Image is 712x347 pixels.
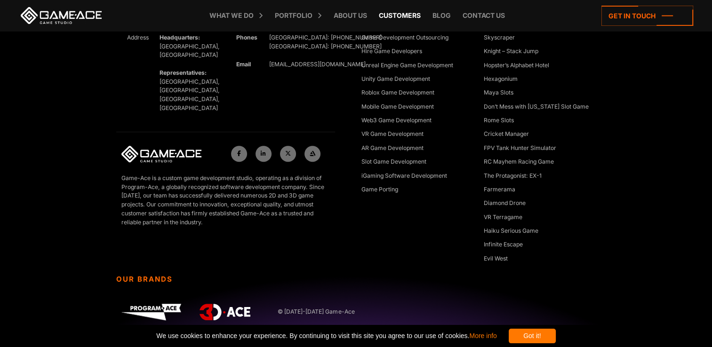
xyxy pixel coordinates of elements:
[361,61,453,71] a: Unreal Engine Game Development
[484,88,513,98] a: Maya Slots
[269,61,366,68] a: [EMAIL_ADDRESS][DOMAIN_NAME]
[484,33,515,43] a: Skyscraper
[361,47,422,56] a: Hire Game Developers
[484,199,526,208] a: Diamond Drone
[236,61,251,68] strong: Email
[361,158,426,167] a: Slot Game Development
[484,61,549,71] a: Hopster’s Alphabet Hotel
[484,185,515,195] a: Farmerama
[361,144,424,153] a: AR Game Development
[127,34,149,41] span: Address
[156,329,496,343] span: We use cookies to enhance your experience. By continuing to visit this site you agree to our use ...
[121,174,329,227] p: Game-Ace is a custom game development studio, operating as a division of Program-Ace, a globally ...
[601,6,693,26] a: Get in touch
[361,75,430,84] a: Unity Game Development
[509,329,556,343] div: Got it!
[361,130,424,139] a: VR Game Development
[484,130,529,139] a: Cricket Manager
[484,75,518,84] a: Hexagonium
[484,227,538,236] a: Haiku Serious Game
[484,116,514,126] a: Rome Slots
[484,103,589,112] a: Don’t Mess with [US_STATE] Slot Game
[121,146,201,163] img: Game-Ace Logo
[278,308,345,316] span: © [DATE]-[DATE] Game-Ace
[361,185,398,195] a: Game Porting
[154,33,220,113] div: [GEOGRAPHIC_DATA], [GEOGRAPHIC_DATA] [GEOGRAPHIC_DATA], [GEOGRAPHIC_DATA], [GEOGRAPHIC_DATA], [GE...
[160,69,207,76] strong: Representatives:
[484,172,542,181] a: The Protagonist: EX-1
[361,103,434,112] a: Mobile Game Development
[469,332,496,339] a: More info
[236,34,257,41] strong: Phones
[484,213,522,222] a: VR Terragame
[484,144,556,153] a: FPV Tank Hunter Simulator
[200,304,250,320] img: 3D-Ace
[484,158,554,167] a: RC Mayhem Racing Game
[269,34,382,41] span: [GEOGRAPHIC_DATA]: [PHONE_NUMBER]
[484,254,508,264] a: Evil West
[116,275,351,284] strong: Our Brands
[361,88,434,98] a: Roblox Game Development
[484,47,538,56] a: Knight – Stack Jump
[269,43,382,50] span: [GEOGRAPHIC_DATA]: [PHONE_NUMBER]
[361,116,432,126] a: Web3 Game Development
[361,33,448,43] a: Game Development Outsourcing
[484,240,523,250] a: Infinite Escape
[160,34,200,41] strong: Headquarters:
[361,172,447,181] a: iGaming Software Development
[121,304,181,320] img: Program-Ace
